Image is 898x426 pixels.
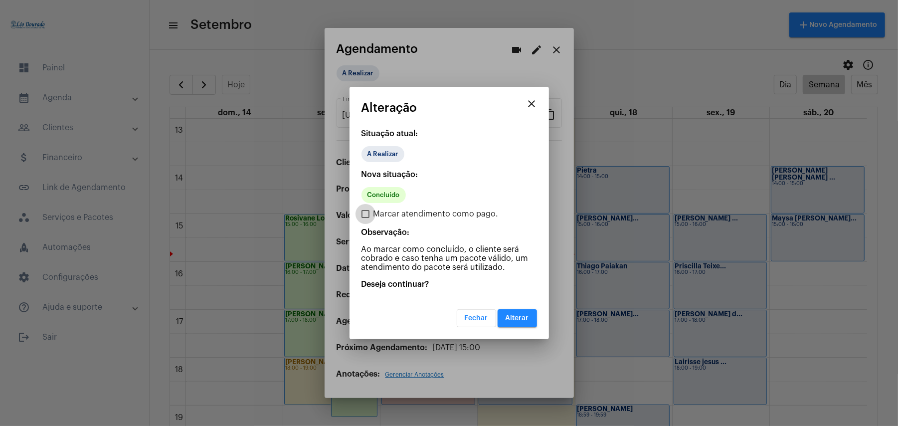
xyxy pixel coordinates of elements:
p: Situação atual: [361,129,537,138]
mat-icon: close [526,98,538,110]
span: Alterar [506,315,529,322]
p: Ao marcar como concluído, o cliente será cobrado e caso tenha um pacote válido, um atendimento do... [361,245,537,272]
span: Alteração [361,101,417,114]
span: Fechar [465,315,488,322]
span: Marcar atendimento como pago. [373,208,499,220]
p: Observação: [361,228,537,237]
p: Nova situação: [361,170,537,179]
mat-chip: Concluído [361,187,406,203]
p: Deseja continuar? [361,280,537,289]
button: Fechar [457,309,496,327]
mat-chip: A Realizar [361,146,404,162]
button: Alterar [498,309,537,327]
